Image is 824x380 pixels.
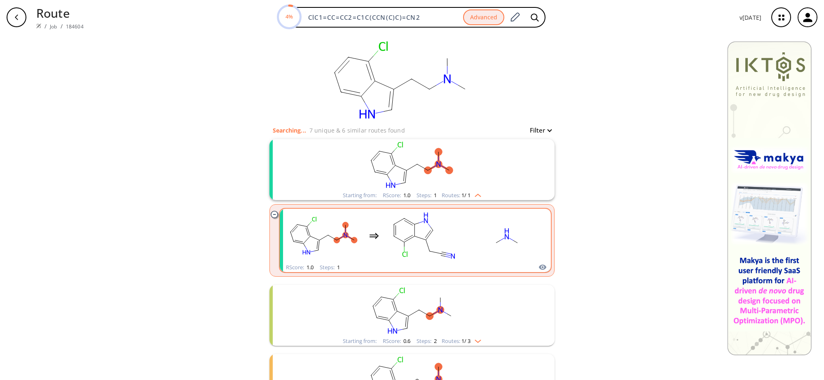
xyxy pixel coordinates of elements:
a: Job [50,23,57,30]
div: Routes: [442,338,481,344]
button: Filter [525,127,551,133]
div: RScore : [383,193,410,198]
span: 1 / 3 [461,338,471,344]
span: 0.6 [402,337,410,345]
p: Searching... [273,126,306,135]
input: Enter SMILES [303,13,463,21]
svg: CNC [470,210,544,261]
svg: CN(C)CCc1c[nH]c2cccc(Cl)c12 [287,210,361,261]
div: RScore : [286,265,314,270]
li: / [61,22,63,30]
div: Steps : [417,338,437,344]
div: RScore : [383,338,410,344]
span: 1.0 [305,263,314,271]
span: 1 / 1 [461,193,471,198]
svg: CN(C)CCc1c[nH]c2cccc(Cl)c12 [305,139,519,191]
span: 1 [336,263,340,271]
span: 1.0 [402,191,410,199]
div: Steps : [417,193,437,198]
img: Banner [727,41,812,355]
svg: N#CCc1c[nH]c2cccc(Cl)c12 [387,210,461,261]
img: Down [471,336,481,343]
div: Starting from: [343,338,377,344]
img: Up [471,191,481,197]
button: Advanced [463,9,504,26]
svg: ClC1=CC=CC2=C1C(CCN(C)C)=CN2 [321,35,485,125]
a: 184604 [66,23,84,30]
span: 2 [433,337,437,345]
p: 7 unique & 6 similar routes found [309,126,405,135]
text: 4% [286,13,293,20]
span: 1 [433,191,437,199]
div: Routes: [442,193,481,198]
div: Starting from: [343,193,377,198]
svg: CN(C)CCc1c[nH]c2cccc(Cl)c12 [305,285,519,336]
div: Steps : [320,265,340,270]
img: Spaya logo [36,23,41,28]
p: v [DATE] [740,13,761,22]
p: Route [36,4,84,22]
li: / [44,22,47,30]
